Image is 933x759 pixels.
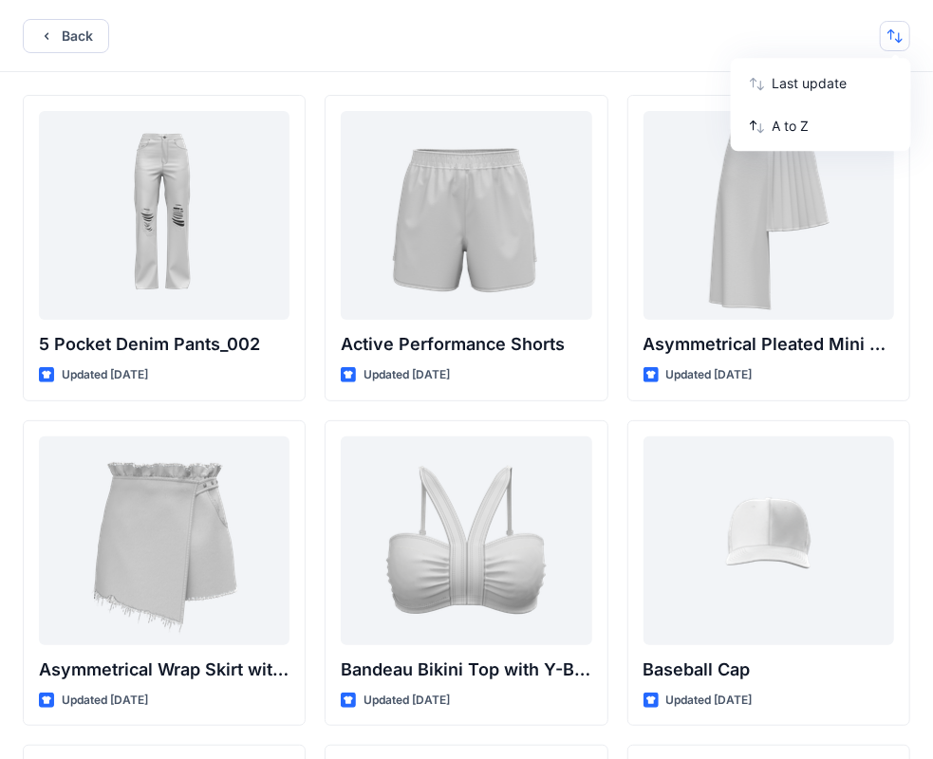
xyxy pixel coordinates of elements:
p: Asymmetrical Pleated Mini Skirt with Drape [644,331,894,358]
p: Last update [773,73,892,93]
a: Asymmetrical Pleated Mini Skirt with Drape [644,111,894,320]
p: Asymmetrical Wrap Skirt with Ruffle Waist [39,657,289,683]
button: Back [23,19,109,53]
p: Bandeau Bikini Top with Y-Back Straps and Stitch Detail [341,657,591,683]
p: 5 Pocket Denim Pants_002 [39,331,289,358]
p: Updated [DATE] [666,691,753,711]
p: Updated [DATE] [666,365,753,385]
p: Baseball Cap [644,657,894,683]
a: 5 Pocket Denim Pants_002 [39,111,289,320]
p: Updated [DATE] [62,365,148,385]
a: Bandeau Bikini Top with Y-Back Straps and Stitch Detail [341,436,591,645]
p: Updated [DATE] [364,365,450,385]
p: Updated [DATE] [364,691,450,711]
p: Updated [DATE] [62,691,148,711]
p: A to Z [773,116,892,136]
a: Active Performance Shorts [341,111,591,320]
p: Active Performance Shorts [341,331,591,358]
a: Asymmetrical Wrap Skirt with Ruffle Waist [39,436,289,645]
a: Baseball Cap [644,436,894,645]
